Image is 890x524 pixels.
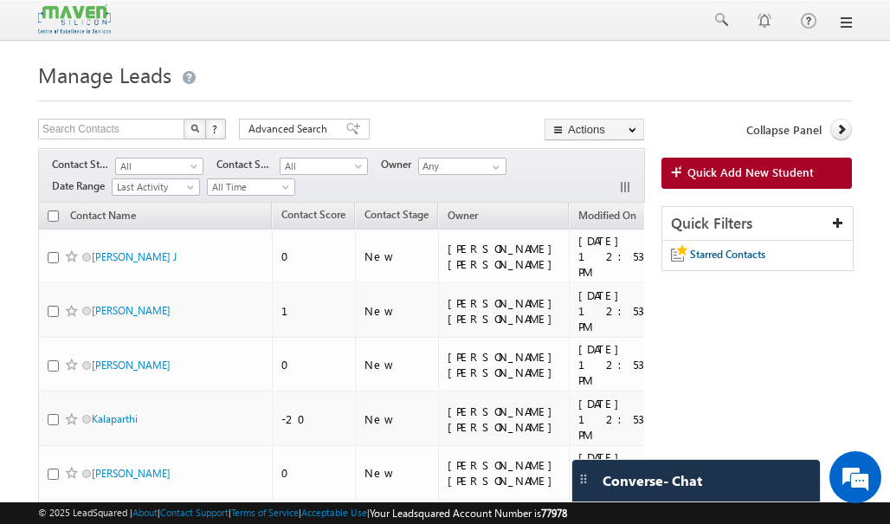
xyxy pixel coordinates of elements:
[448,209,478,222] span: Owner
[61,206,145,229] a: Contact Name
[38,505,567,521] span: © 2025 LeadSquared | | | | |
[207,178,295,196] a: All Time
[639,210,653,223] span: (sorted ascending)
[364,465,430,481] div: New
[281,158,363,174] span: All
[448,241,561,272] div: [PERSON_NAME] [PERSON_NAME]
[578,233,655,280] div: [DATE] 12:53 PM
[281,357,347,372] div: 0
[448,457,561,488] div: [PERSON_NAME] [PERSON_NAME]
[281,411,347,427] div: -20
[570,205,661,228] a: Modified On (sorted ascending)
[578,288,655,334] div: [DATE] 12:53 PM
[208,179,290,195] span: All Time
[132,507,158,518] a: About
[216,157,280,172] span: Contact Source
[92,412,138,425] a: Kalaparthi
[92,467,171,480] a: [PERSON_NAME]
[662,207,853,241] div: Quick Filters
[603,473,702,488] span: Converse - Chat
[578,450,655,496] div: [DATE] 12:53 PM
[116,158,198,174] span: All
[115,158,203,175] a: All
[92,359,171,372] a: [PERSON_NAME]
[92,250,177,263] a: [PERSON_NAME] J
[273,205,354,228] a: Contact Score
[190,124,199,133] img: Search
[113,179,195,195] span: Last Activity
[364,303,430,319] div: New
[281,249,347,264] div: 0
[370,507,567,520] span: Your Leadsquared Account Number is
[448,404,561,435] div: [PERSON_NAME] [PERSON_NAME]
[281,465,347,481] div: 0
[364,249,430,264] div: New
[364,357,430,372] div: New
[205,119,226,139] button: ?
[364,208,429,221] span: Contact Stage
[746,122,822,138] span: Collapse Panel
[356,205,437,228] a: Contact Stage
[578,396,655,443] div: [DATE] 12:53 PM
[280,158,368,175] a: All
[690,248,765,261] span: Starred Contacts
[160,507,229,518] a: Contact Support
[578,209,636,222] span: Modified On
[577,472,590,486] img: carter-drag
[448,349,561,380] div: [PERSON_NAME] [PERSON_NAME]
[112,178,200,196] a: Last Activity
[687,165,814,180] span: Quick Add New Student
[661,158,852,189] a: Quick Add New Student
[92,304,171,317] a: [PERSON_NAME]
[248,121,332,137] span: Advanced Search
[48,210,59,222] input: Check all records
[212,121,220,136] span: ?
[381,157,418,172] span: Owner
[38,61,171,88] span: Manage Leads
[301,507,367,518] a: Acceptable Use
[578,341,655,388] div: [DATE] 12:53 PM
[38,4,111,35] img: Custom Logo
[52,178,112,194] span: Date Range
[418,158,506,175] input: Type to Search
[52,157,115,172] span: Contact Stage
[545,119,644,140] button: Actions
[364,411,430,427] div: New
[281,303,347,319] div: 1
[231,507,299,518] a: Terms of Service
[281,208,345,221] span: Contact Score
[483,158,505,176] a: Show All Items
[448,295,561,327] div: [PERSON_NAME] [PERSON_NAME]
[541,507,567,520] span: 77978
